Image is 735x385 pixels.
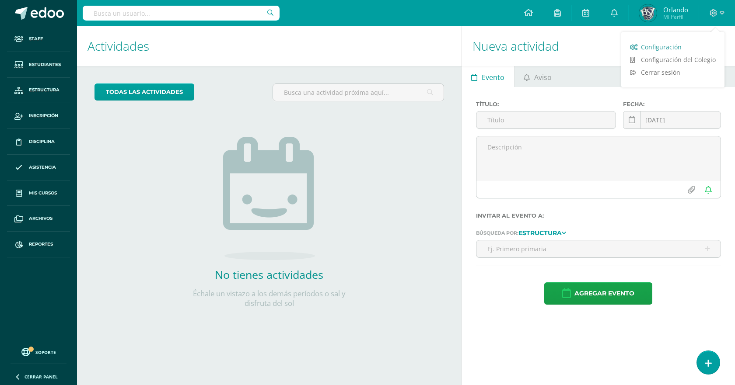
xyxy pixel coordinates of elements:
[574,283,634,304] span: Agregar evento
[94,83,194,101] a: todas las Actividades
[29,112,58,119] span: Inscripción
[29,241,53,248] span: Reportes
[472,26,724,66] h1: Nueva actividad
[7,129,70,155] a: Disciplina
[641,43,682,51] span: Configuración
[29,138,55,145] span: Disciplina
[462,66,514,87] a: Evento
[7,103,70,129] a: Inscripción
[621,41,724,53] a: Configuración
[482,67,504,88] span: Evento
[10,346,66,357] a: Soporte
[476,101,616,108] label: Título:
[641,55,716,64] span: Configuración del Colegio
[623,111,721,128] input: Fecha de entrega
[273,84,443,101] input: Busca una actividad próxima aquí...
[35,349,56,355] span: Soporte
[7,52,70,78] a: Estudiantes
[29,35,43,42] span: Staff
[24,374,58,380] span: Cerrar panel
[621,66,724,79] a: Cerrar sesión
[29,164,56,171] span: Asistencia
[476,240,721,257] input: Ej. Primero primaria
[7,155,70,180] a: Asistencia
[29,61,61,68] span: Estudiantes
[623,101,721,108] label: Fecha:
[476,111,616,128] input: Título
[514,66,561,87] a: Aviso
[641,68,680,76] span: Cerrar sesión
[639,4,657,22] img: d5c8d16448259731d9230e5ecd375886.png
[621,53,724,66] a: Configuración del Colegio
[7,232,70,257] a: Reportes
[29,190,57,197] span: Mis cursos
[544,282,652,305] button: Agregar evento
[476,230,518,236] span: Búsqueda por:
[83,6,280,21] input: Busca un usuario...
[7,180,70,206] a: Mis cursos
[223,137,315,260] img: no_activities.png
[29,87,59,94] span: Estructura
[518,229,562,237] strong: Estructura
[87,26,451,66] h1: Actividades
[518,229,566,236] a: Estructura
[663,13,688,21] span: Mi Perfil
[534,67,552,88] span: Aviso
[476,212,721,219] label: Invitar al evento a:
[7,78,70,104] a: Estructura
[7,26,70,52] a: Staff
[663,5,688,14] span: Orlando
[182,267,357,282] h2: No tienes actividades
[7,206,70,232] a: Archivos
[29,215,52,222] span: Archivos
[182,289,357,308] p: Échale un vistazo a los demás períodos o sal y disfruta del sol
